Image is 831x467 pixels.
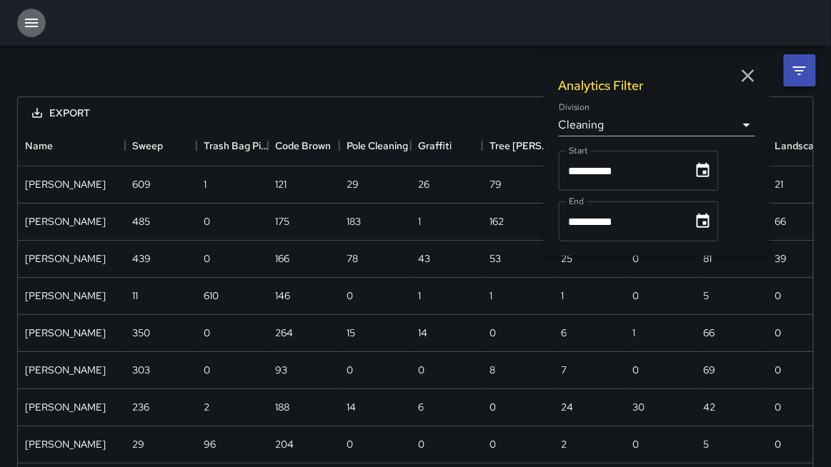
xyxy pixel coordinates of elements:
[561,437,567,451] div: 2
[132,126,163,166] div: Sweep
[25,400,106,414] div: Brenda Flores
[418,214,421,229] div: 1
[275,326,293,340] div: 264
[204,363,210,377] div: 0
[489,288,492,303] div: 1
[25,363,106,377] div: Enrique Cervantes
[25,326,106,340] div: Edwin Barillas
[132,288,138,303] div: 11
[704,326,715,340] div: 66
[489,177,502,191] div: 79
[275,400,289,414] div: 188
[689,156,717,185] button: Choose date, selected date is Sep 1, 2025
[25,214,106,229] div: Maclis Velasquez
[268,126,339,166] div: Code Brown
[482,126,554,166] div: Tree Wells
[347,126,408,166] div: Pole Cleaning
[347,326,355,340] div: 15
[275,177,287,191] div: 121
[411,126,482,166] div: Graffiti
[204,214,210,229] div: 0
[632,288,639,303] div: 0
[25,437,106,451] div: Woodrow Blake
[704,288,710,303] div: 5
[561,326,567,340] div: 6
[569,144,588,156] label: Start
[489,126,554,166] div: Tree [PERSON_NAME]
[489,214,504,229] div: 162
[559,77,645,94] h1: Analytics Filter
[132,251,151,266] div: 439
[275,251,289,266] div: 166
[561,288,564,303] div: 1
[204,251,210,266] div: 0
[132,437,144,451] div: 29
[132,326,150,340] div: 350
[132,214,150,229] div: 485
[204,400,209,414] div: 2
[775,326,782,340] div: 0
[418,437,424,451] div: 0
[632,326,635,340] div: 1
[569,195,584,207] label: End
[632,363,639,377] div: 0
[418,126,452,166] div: Graffiti
[632,251,639,266] div: 0
[418,288,421,303] div: 1
[418,326,427,340] div: 14
[632,400,645,414] div: 30
[339,126,411,166] div: Pole Cleaning
[21,100,101,126] button: Export
[25,177,106,191] div: Katherine Treminio
[775,437,782,451] div: 0
[347,288,353,303] div: 0
[704,363,716,377] div: 69
[632,437,639,451] div: 0
[775,288,782,303] div: 0
[489,363,495,377] div: 8
[204,288,219,303] div: 610
[347,214,361,229] div: 183
[775,251,787,266] div: 39
[18,126,125,166] div: Name
[775,400,782,414] div: 0
[704,251,712,266] div: 81
[489,326,496,340] div: 0
[204,326,210,340] div: 0
[204,126,268,166] div: Trash Bag Pickup
[132,400,149,414] div: 236
[418,400,424,414] div: 6
[347,363,353,377] div: 0
[559,114,755,136] div: Cleaning
[561,363,567,377] div: 7
[132,177,151,191] div: 609
[25,126,53,166] div: Name
[204,437,216,451] div: 96
[204,177,206,191] div: 1
[489,437,496,451] div: 0
[561,400,573,414] div: 24
[347,177,359,191] div: 29
[275,363,287,377] div: 93
[196,126,268,166] div: Trash Bag Pickup
[347,251,358,266] div: 78
[418,363,424,377] div: 0
[775,363,782,377] div: 0
[275,126,331,166] div: Code Brown
[704,400,716,414] div: 42
[132,363,150,377] div: 303
[689,207,717,236] button: Choose date, selected date is Sep 30, 2025
[347,437,353,451] div: 0
[25,251,106,266] div: Eddie Ballestros
[418,251,430,266] div: 43
[775,214,787,229] div: 66
[275,214,289,229] div: 175
[347,400,356,414] div: 14
[561,251,572,266] div: 25
[25,288,106,303] div: Ken McCarter
[704,437,710,451] div: 5
[125,126,196,166] div: Sweep
[489,251,501,266] div: 53
[489,400,496,414] div: 0
[275,437,294,451] div: 204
